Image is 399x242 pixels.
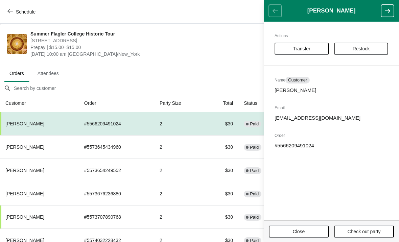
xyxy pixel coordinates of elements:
span: Paid [250,215,259,220]
td: $30 [206,182,238,205]
span: [PERSON_NAME] [5,144,44,150]
th: Order [79,94,154,112]
button: Schedule [3,6,41,18]
h2: Email [275,104,388,111]
span: [PERSON_NAME] [5,168,44,173]
button: Close [269,225,329,238]
h2: Order [275,132,388,139]
img: Summer Flagler College Historic Tour [7,34,27,54]
button: Check out party [334,225,394,238]
span: Paid [250,191,259,197]
p: # 5566209491024 [275,142,388,149]
span: Customer [288,77,307,83]
span: Check out party [347,229,380,234]
td: 2 [154,205,206,228]
th: Party Size [154,94,206,112]
th: Status [238,94,283,112]
th: Total [206,94,238,112]
button: Restock [334,43,388,55]
p: [EMAIL_ADDRESS][DOMAIN_NAME] [275,115,388,121]
span: [PERSON_NAME] [5,121,44,126]
td: $30 [206,112,238,135]
p: [PERSON_NAME] [275,87,388,94]
span: Orders [4,67,29,79]
td: 2 [154,182,206,205]
span: Paid [250,168,259,173]
td: # 5573676236880 [79,182,154,205]
span: Attendees [32,67,64,79]
td: 2 [154,159,206,182]
span: [PERSON_NAME] [5,214,44,220]
td: $30 [206,205,238,228]
span: Transfer [293,46,310,51]
td: # 5566209491024 [79,112,154,135]
span: Paid [250,145,259,150]
span: [DATE] 10:00 am [GEOGRAPHIC_DATA]/New_York [30,51,269,57]
span: [PERSON_NAME] [5,191,44,196]
td: # 5573645434960 [79,135,154,159]
span: Summer Flagler College Historic Tour [30,30,269,37]
span: Close [293,229,305,234]
td: $30 [206,159,238,182]
h2: Name [275,77,388,83]
h1: [PERSON_NAME] [282,7,381,14]
td: $30 [206,135,238,159]
td: 2 [154,112,206,135]
input: Search by customer [14,82,399,94]
span: Prepay | $15.00–$15.00 [30,44,269,51]
td: # 5573654249552 [79,159,154,182]
td: 2 [154,135,206,159]
span: Paid [250,121,259,127]
span: Schedule [16,9,36,15]
h2: Actions [275,32,388,39]
button: Transfer [275,43,329,55]
span: Restock [353,46,370,51]
td: # 5573707890768 [79,205,154,228]
span: [STREET_ADDRESS] [30,37,269,44]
